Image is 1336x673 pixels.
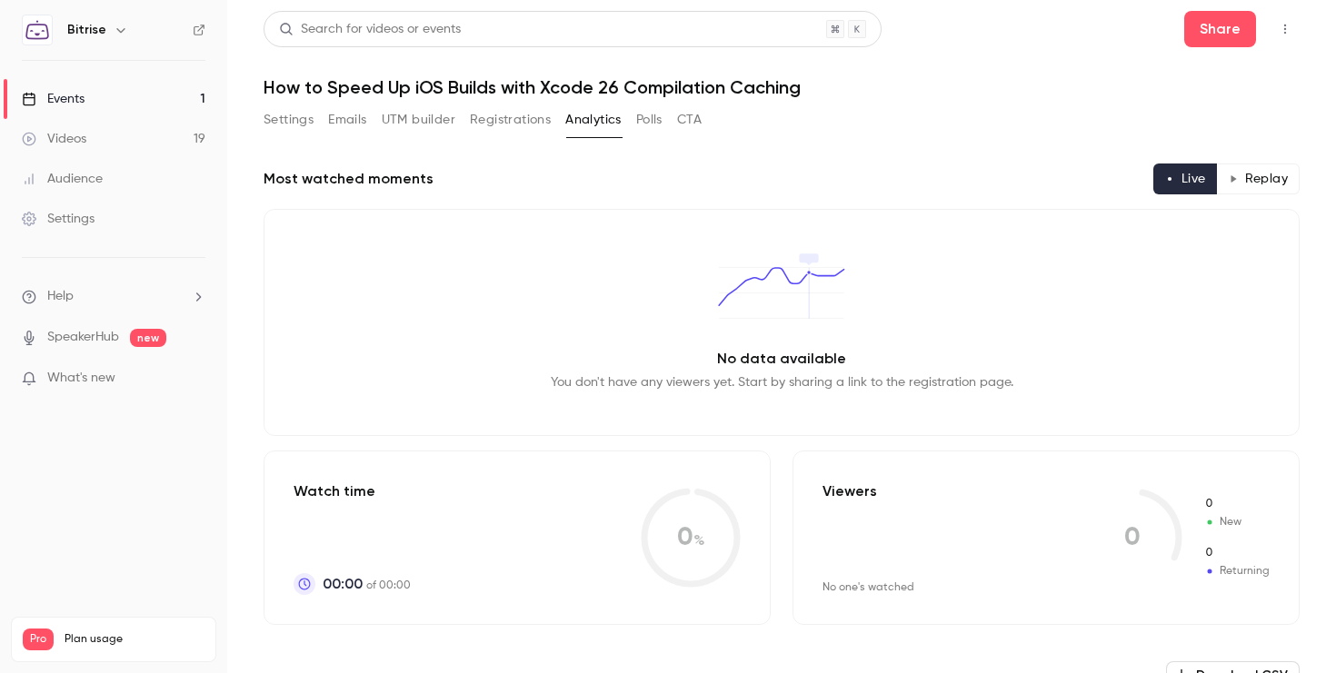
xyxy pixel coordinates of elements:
span: What's new [47,369,115,388]
p: Watch time [294,480,411,502]
button: CTA [677,105,702,134]
div: Search for videos or events [279,20,461,39]
button: Registrations [470,105,551,134]
li: help-dropdown-opener [22,287,205,306]
button: Analytics [565,105,622,134]
span: 00:00 [323,573,363,595]
button: Replay [1217,163,1300,194]
span: new [130,329,166,347]
span: New [1204,496,1270,512]
span: Help [47,287,74,306]
button: Live [1153,163,1218,194]
span: Returning [1204,545,1270,561]
span: New [1204,514,1270,530]
a: SpeakerHub [47,328,119,347]
p: No data available [717,348,846,370]
span: Returning [1204,563,1270,579]
p: Viewers [823,480,877,502]
h1: How to Speed Up iOS Builds with Xcode 26 Compilation Caching [264,76,1300,98]
div: Audience [22,170,103,188]
p: of 00:00 [323,573,411,595]
div: No one's watched [823,580,914,595]
div: Videos [22,130,86,148]
button: Emails [328,105,366,134]
p: You don't have any viewers yet. Start by sharing a link to the registration page. [551,373,1013,391]
img: Bitrise [23,15,52,45]
span: Pro [23,628,54,650]
span: Plan usage [65,632,204,647]
h6: Bitrise [67,21,106,39]
button: Share [1184,11,1256,47]
div: Events [22,90,85,108]
button: UTM builder [382,105,455,134]
button: Settings [264,105,314,134]
iframe: Noticeable Trigger [184,371,205,387]
h2: Most watched moments [264,168,434,190]
div: Settings [22,210,95,228]
button: Polls [636,105,663,134]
